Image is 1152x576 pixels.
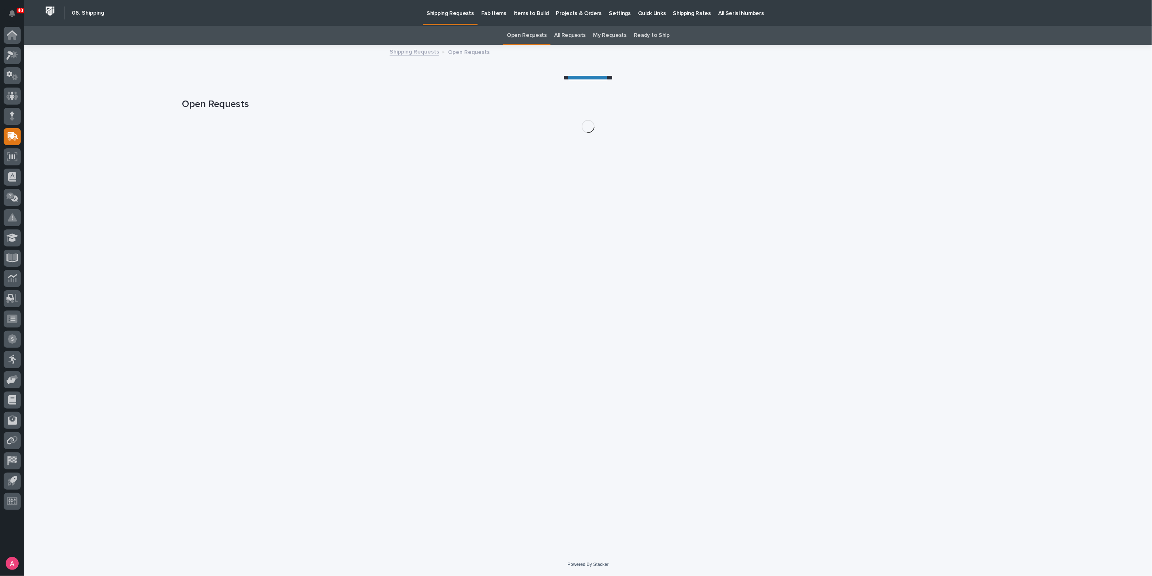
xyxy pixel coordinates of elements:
[507,26,547,45] a: Open Requests
[43,4,58,19] img: Workspace Logo
[390,47,439,56] a: Shipping Requests
[4,5,21,22] button: Notifications
[182,98,994,110] h1: Open Requests
[72,10,104,17] h2: 06. Shipping
[4,555,21,572] button: users-avatar
[10,10,21,23] div: Notifications40
[554,26,586,45] a: All Requests
[448,47,490,56] p: Open Requests
[567,562,608,567] a: Powered By Stacker
[593,26,627,45] a: My Requests
[18,8,23,13] p: 40
[634,26,670,45] a: Ready to Ship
